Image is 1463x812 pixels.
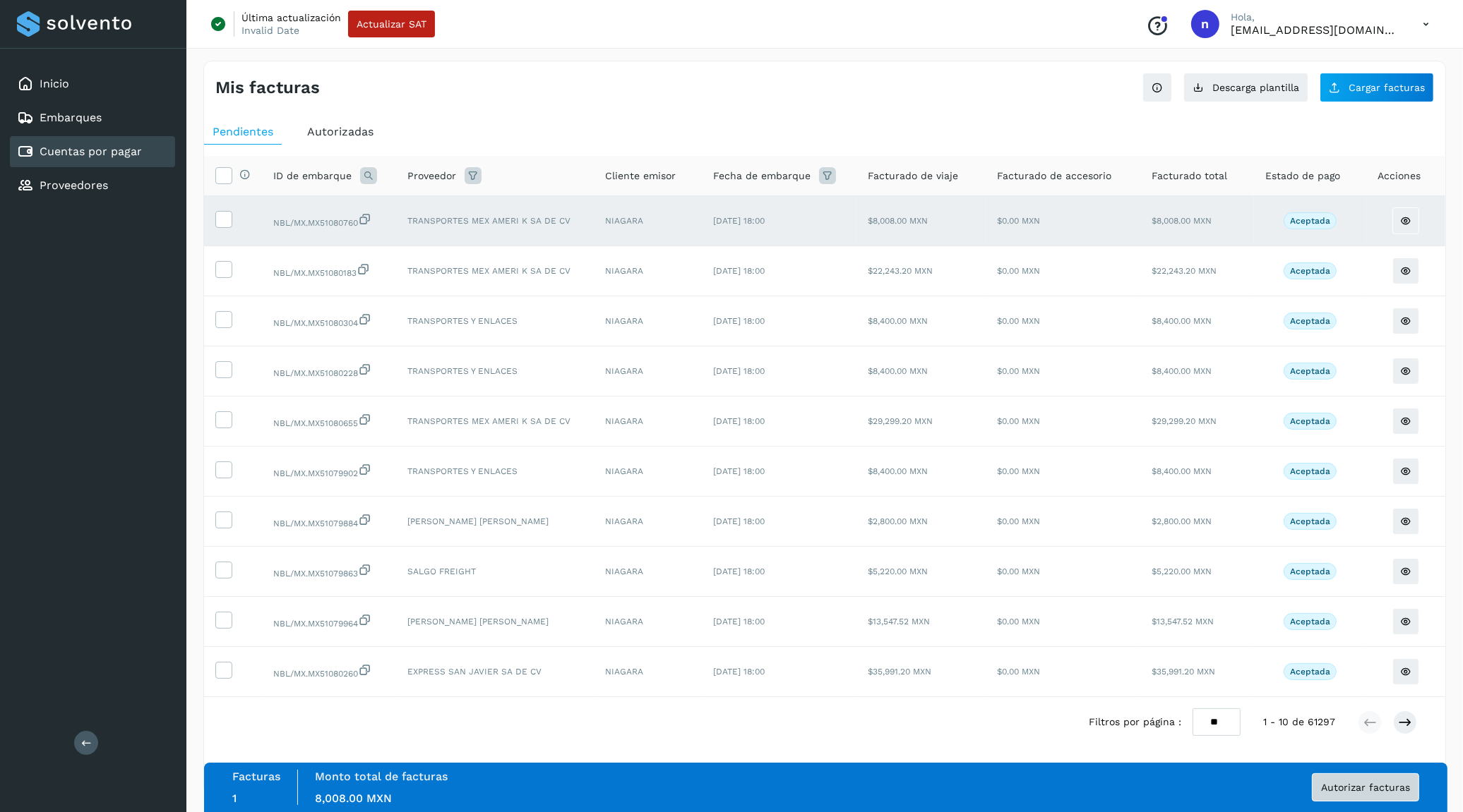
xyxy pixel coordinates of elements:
td: TRANSPORTES Y ENLACES [396,447,594,497]
p: Aceptada [1290,667,1330,677]
div: Cuentas por pagar [10,136,175,167]
span: $29,299.20 MXN [1152,416,1217,426]
span: [DATE] 18:00 [713,416,765,426]
span: $0.00 MXN [997,416,1040,426]
td: NIAGARA [594,396,702,447]
span: [DATE] 18:00 [713,466,765,476]
span: Actualizar SAT [357,19,426,29]
td: [PERSON_NAME] [PERSON_NAME] [396,497,594,547]
span: 3737559d-9e76-48e2-b040-91dbe55a7ee3 [273,519,372,528]
span: 61cd1972-ac9f-4219-a5b1-c7e4a95d0198 [273,468,372,478]
td: NIAGARA [594,296,702,346]
span: $8,400.00 MXN [868,366,928,376]
span: $8,400.00 MXN [868,466,928,476]
span: Autorizadas [307,125,374,138]
h4: Mis facturas [215,78,320,98]
p: Aceptada [1290,617,1330,626]
td: TRANSPORTES MEX AMERI K SA DE CV [396,196,594,246]
span: Facturado de accesorio [997,169,1111,183]
span: $0.00 MXN [997,266,1040,276]
p: Aceptada [1290,466,1330,476]
button: Descarga plantilla [1183,73,1308,102]
span: $8,008.00 MXN [868,216,928,226]
div: Embarques [10,102,175,133]
span: [DATE] 18:00 [713,566,765,576]
span: $13,547.52 MXN [868,617,930,626]
p: Aceptada [1290,216,1330,226]
span: $0.00 MXN [997,466,1040,476]
span: $5,220.00 MXN [868,566,928,576]
td: NIAGARA [594,497,702,547]
span: ff53ba0b-6fc8-45ac-b2a9-4d1492d136ab [273,218,372,228]
p: Hola, [1231,11,1400,23]
span: Filtros por página : [1089,715,1181,729]
td: NIAGARA [594,647,702,697]
button: Actualizar SAT [348,11,435,37]
td: [PERSON_NAME] [PERSON_NAME] [396,597,594,647]
button: Autorizar facturas [1312,773,1419,801]
span: $0.00 MXN [997,617,1040,626]
td: NIAGARA [594,447,702,497]
label: Monto total de facturas [315,770,448,783]
span: Cargar facturas [1349,83,1425,92]
span: 122b359d-3fc9-4d56-b691-810e5e513660 [273,368,372,378]
span: $22,243.20 MXN [1152,266,1217,276]
span: 3bef5498-34c8-48cb-bdbe-2d0f6f41a41c [273,669,372,679]
span: Proveedor [407,169,456,183]
span: Autorizar facturas [1321,782,1410,792]
span: 1 - 10 de 61297 [1263,715,1335,729]
div: Inicio [10,68,175,99]
span: [DATE] 18:00 [713,667,765,677]
span: b48ab01a-3832-4c4e-b852-0189487db8df [273,619,372,629]
p: Aceptada [1290,366,1330,376]
label: Facturas [232,770,280,783]
span: e552e4f3-448c-4e24-a27e-048ea6313986 [273,318,372,328]
span: $8,400.00 MXN [868,316,928,326]
span: Cliente emisor [605,169,676,183]
span: $0.00 MXN [997,216,1040,226]
td: TRANSPORTES Y ENLACES [396,346,594,396]
span: 1 [232,792,237,805]
span: $35,991.20 MXN [868,667,931,677]
td: EXPRESS SAN JAVIER SA DE CV [396,647,594,697]
span: $2,800.00 MXN [868,516,928,526]
p: niagara+prod@solvento.mx [1231,23,1400,37]
td: NIAGARA [594,196,702,246]
span: [DATE] 18:00 [713,516,765,526]
td: TRANSPORTES Y ENLACES [396,296,594,346]
span: $0.00 MXN [997,667,1040,677]
span: Descarga plantilla [1212,83,1299,92]
span: [DATE] 18:00 [713,617,765,626]
td: NIAGARA [594,547,702,597]
span: $0.00 MXN [997,566,1040,576]
span: Estado de pago [1265,169,1340,183]
span: $13,547.52 MXN [1152,617,1214,626]
p: Aceptada [1290,316,1330,326]
td: SALGO FREIGHT [396,547,594,597]
span: Pendientes [213,125,273,138]
span: 8,008.00 MXN [315,792,392,805]
p: Aceptada [1290,266,1330,276]
button: Cargar facturas [1320,73,1434,102]
span: [DATE] 18:00 [713,316,765,326]
span: $22,243.20 MXN [868,266,933,276]
span: [DATE] 18:00 [713,366,765,376]
span: Fecha de embarque [713,169,811,183]
span: [DATE] 18:00 [713,266,765,276]
span: $0.00 MXN [997,516,1040,526]
span: [DATE] 18:00 [713,216,765,226]
a: Cuentas por pagar [40,145,142,158]
p: Última actualización [241,11,341,24]
span: $2,800.00 MXN [1152,516,1212,526]
td: NIAGARA [594,597,702,647]
td: NIAGARA [594,246,702,296]
span: Facturado total [1152,169,1227,183]
a: Proveedores [40,178,108,192]
span: $8,400.00 MXN [1152,366,1212,376]
td: TRANSPORTES MEX AMERI K SA DE CV [396,396,594,447]
span: $0.00 MXN [997,316,1040,326]
p: Invalid Date [241,24,299,37]
span: $0.00 MXN [997,366,1040,376]
td: TRANSPORTES MEX AMERI K SA DE CV [396,246,594,296]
